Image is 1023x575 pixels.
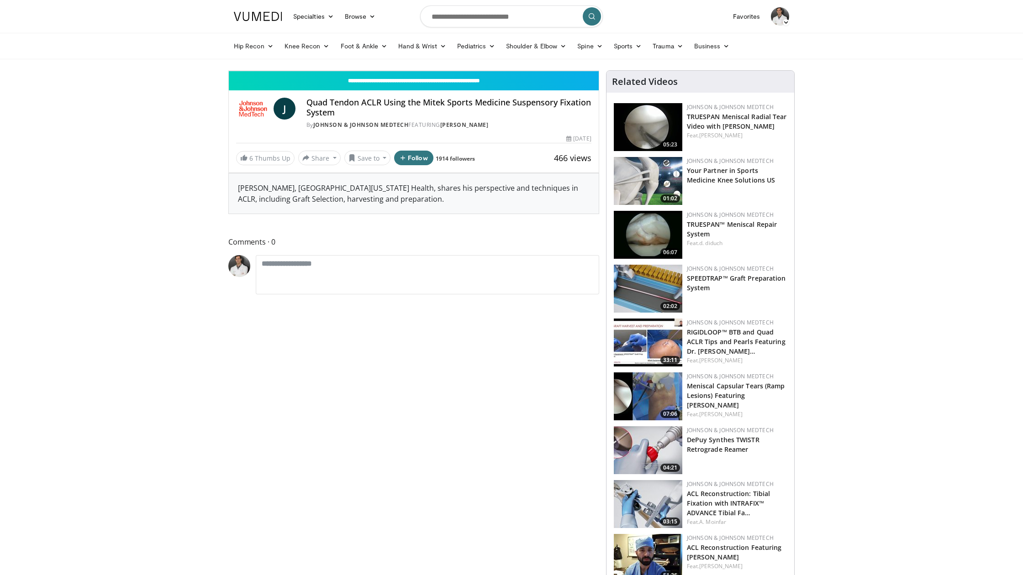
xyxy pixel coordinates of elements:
h4: Quad Tendon ACLR Using the Mitek Sports Medicine Suspensory Fixation System [306,98,591,117]
img: a46a2fe1-2704-4a9e-acc3-1c278068f6c4.150x105_q85_crop-smart_upscale.jpg [614,265,682,313]
img: 4bc3a03c-f47c-4100-84fa-650097507746.150x105_q85_crop-smart_upscale.jpg [614,319,682,366]
a: Johnson & Johnson MedTech [687,319,774,326]
div: Feat. [687,239,787,247]
img: 777ad927-ac55-4405-abb7-44ae044f5e5b.150x105_q85_crop-smart_upscale.jpg [614,480,682,528]
a: Favorites [728,7,765,26]
a: RIGIDLOOP™ BTB and Quad ACLR Tips and Pearls Featuring Dr. [PERSON_NAME]… [687,328,786,355]
a: ACL Reconstruction Featuring [PERSON_NAME] [687,543,782,561]
a: Johnson & Johnson MedTech [687,480,774,488]
a: Spine [572,37,608,55]
a: Hand & Wrist [393,37,452,55]
div: Feat. [687,518,787,526]
img: 0543fda4-7acd-4b5c-b055-3730b7e439d4.150x105_q85_crop-smart_upscale.jpg [614,157,682,205]
a: Johnson & Johnson MedTech [687,157,774,165]
a: Johnson & Johnson MedTech [687,426,774,434]
a: Meniscal Capsular Tears (Ramp Lesions) Featuring [PERSON_NAME] [687,382,785,409]
a: 04:21 [614,426,682,474]
a: Shoulder & Elbow [501,37,572,55]
a: Pediatrics [452,37,501,55]
div: By FEATURING [306,121,591,129]
img: 0c02c3d5-dde0-442f-bbc0-cf861f5c30d7.150x105_q85_crop-smart_upscale.jpg [614,372,682,420]
img: Avatar [228,255,250,277]
a: Hip Recon [228,37,279,55]
a: Your Partner in Sports Medicine Knee Solutions US [687,166,775,184]
a: Johnson & Johnson MedTech [687,372,774,380]
div: [PERSON_NAME], [GEOGRAPHIC_DATA][US_STATE] Health, shares his perspective and techniques in ACLR,... [229,173,599,214]
img: Johnson & Johnson MedTech [236,98,270,120]
a: TRUESPAN Meniscal Radial Tear Video with [PERSON_NAME] [687,112,787,131]
img: 62274247-50be-46f1-863e-89caa7806205.150x105_q85_crop-smart_upscale.jpg [614,426,682,474]
img: VuMedi Logo [234,12,282,21]
span: 05:23 [660,141,680,149]
a: [PERSON_NAME] [440,121,489,129]
a: 02:02 [614,265,682,313]
a: 01:02 [614,157,682,205]
span: 07:06 [660,410,680,418]
a: 6 Thumbs Up [236,151,295,165]
a: 1914 followers [436,155,475,162]
div: Feat. [687,562,787,570]
a: Johnson & Johnson MedTech [687,265,774,272]
a: Specialties [288,7,339,26]
a: Johnson & Johnson MedTech [313,121,409,129]
a: Browse [339,7,381,26]
input: Search topics, interventions [420,5,603,27]
img: a9cbc79c-1ae4-425c-82e8-d1f73baa128b.150x105_q85_crop-smart_upscale.jpg [614,103,682,151]
a: d. diduch [699,239,722,247]
span: 466 views [554,152,591,163]
a: Johnson & Johnson MedTech [687,534,774,542]
a: ACL Reconstruction: Tibial Fixation with INTRAFIX™ ADVANCE Tibial Fa… [687,489,770,517]
div: Feat. [687,410,787,418]
a: Foot & Ankle [335,37,393,55]
span: 33:11 [660,356,680,364]
a: Johnson & Johnson MedTech [687,103,774,111]
a: Johnson & Johnson MedTech [687,211,774,219]
a: DePuy Synthes TWISTR Retrograde Reamer [687,435,759,454]
a: Trauma [647,37,689,55]
span: 01:02 [660,194,680,203]
span: 03:15 [660,517,680,526]
span: Comments 0 [228,236,599,248]
span: 02:02 [660,302,680,310]
span: 6 [249,154,253,162]
button: Share [298,151,341,165]
a: [PERSON_NAME] [699,562,743,570]
a: 05:23 [614,103,682,151]
button: Follow [394,151,433,165]
span: 04:21 [660,464,680,472]
a: Knee Recon [279,37,335,55]
a: SPEEDTRAP™ Graft Preparation System [687,274,786,292]
h4: Related Videos [612,76,678,87]
a: 07:06 [614,372,682,420]
div: Feat. [687,131,787,140]
a: [PERSON_NAME] [699,131,743,139]
a: 06:07 [614,211,682,259]
span: 06:07 [660,248,680,256]
a: J [274,98,295,120]
a: 03:15 [614,480,682,528]
a: [PERSON_NAME] [699,410,743,418]
img: e42d750b-549a-4175-9691-fdba1d7a6a0f.150x105_q85_crop-smart_upscale.jpg [614,211,682,259]
div: Feat. [687,356,787,365]
button: Save to [344,151,391,165]
a: [PERSON_NAME] [699,356,743,364]
a: A. Moinfar [699,518,726,526]
div: [DATE] [566,135,591,143]
a: Sports [608,37,648,55]
a: Business [689,37,735,55]
a: 33:11 [614,319,682,366]
img: Avatar [771,7,789,26]
a: TRUESPAN™ Meniscal Repair System [687,220,777,238]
